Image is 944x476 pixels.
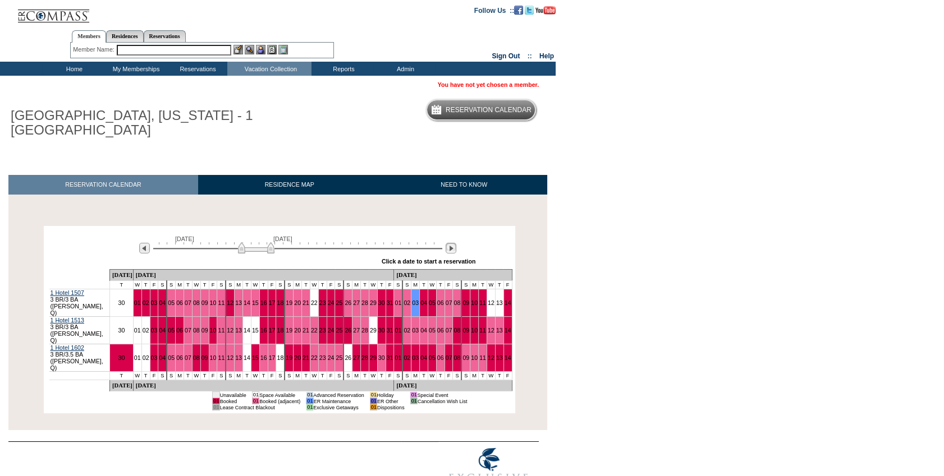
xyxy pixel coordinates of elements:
td: T [302,372,310,380]
td: T [436,281,444,289]
td: Reports [311,62,373,76]
a: 25 [336,299,342,306]
td: S [335,281,343,289]
a: 01 [134,299,141,306]
a: 04 [159,327,166,334]
a: 06 [437,327,444,334]
a: 26 [345,299,351,306]
a: 27 [353,354,360,361]
td: M [176,372,184,380]
td: F [209,372,217,380]
a: 12 [227,327,233,334]
a: 14 [244,327,250,334]
td: W [428,372,436,380]
td: W [310,281,318,289]
a: 15 [252,354,259,361]
td: T [302,281,310,289]
a: 09 [462,354,469,361]
a: 04 [420,327,427,334]
a: 11 [479,299,486,306]
td: M [294,281,302,289]
a: 16 [260,327,267,334]
td: M [176,281,184,289]
td: M [470,281,479,289]
a: 01 [134,354,141,361]
td: T [318,372,327,380]
td: 3 BR/3 BA ([PERSON_NAME], Q) [49,317,110,344]
a: 09 [462,327,469,334]
a: 22 [311,327,318,334]
td: Admin [373,62,435,76]
a: 14 [505,327,511,334]
a: 1 Hotel 1602 [51,344,84,351]
a: Become our fan on Facebook [514,6,523,13]
td: 01 [213,404,219,410]
a: 03 [412,327,419,334]
td: W [192,372,200,380]
td: T [495,281,503,289]
td: 01 [410,398,417,404]
a: Members [72,30,106,43]
a: 07 [446,299,452,306]
td: S [453,372,461,380]
img: Become our fan on Facebook [514,6,523,15]
a: 23 [319,354,326,361]
a: Reservations [144,30,186,42]
a: 12 [227,299,233,306]
td: 01 [306,392,313,398]
a: 14 [505,354,511,361]
a: 30 [378,327,385,334]
a: 12 [227,354,233,361]
a: 26 [345,327,351,334]
a: 28 [361,354,368,361]
td: S [461,372,470,380]
td: M [294,372,302,380]
td: ER Maintenance [313,398,364,404]
a: 01 [395,299,401,306]
a: 30 [118,354,125,361]
td: F [209,281,217,289]
a: 12 [488,354,494,361]
a: 15 [252,299,259,306]
a: 09 [462,299,469,306]
td: M [411,372,420,380]
td: W [487,281,495,289]
a: 13 [235,327,242,334]
a: 05 [429,354,436,361]
a: Sign Out [492,52,520,60]
td: T [318,281,327,289]
td: S [167,372,175,380]
td: W [369,281,377,289]
a: 17 [269,299,276,306]
td: 01 [370,392,377,398]
td: T [243,372,251,380]
td: S [276,372,285,380]
div: Click a date to start a reservation [382,258,476,265]
td: 01 [213,392,219,398]
a: 02 [143,327,149,334]
td: W [310,372,318,380]
a: 31 [387,327,393,334]
a: 09 [201,327,208,334]
td: F [444,281,453,289]
td: T [361,281,369,289]
span: [DATE] [273,235,292,242]
a: 06 [437,354,444,361]
td: T [479,372,487,380]
td: F [386,281,394,289]
a: 29 [370,354,377,361]
td: T [420,372,428,380]
td: F [268,372,276,380]
span: :: [528,52,532,60]
a: RESIDENCE MAP [198,175,381,195]
td: M [235,372,243,380]
a: 16 [260,299,267,306]
a: 21 [303,327,309,334]
a: 04 [159,354,166,361]
a: 10 [471,327,478,334]
a: 03 [151,354,158,361]
td: S [285,372,293,380]
a: 03 [151,299,158,306]
img: Reservations [267,45,277,54]
a: 07 [185,299,191,306]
